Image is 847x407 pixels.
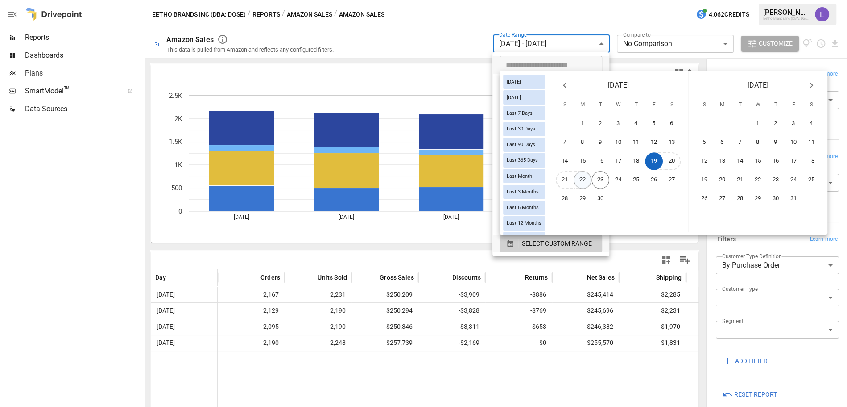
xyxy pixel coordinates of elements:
[609,134,627,151] button: 10
[695,152,713,170] button: 12
[713,134,731,151] button: 6
[503,153,545,168] div: Last 365 Days
[785,96,802,114] span: Friday
[503,126,539,132] span: Last 30 Days
[556,134,574,151] button: 7
[695,134,713,151] button: 5
[749,152,767,170] button: 15
[503,201,545,215] div: Last 6 Months
[500,235,602,252] button: SELECT CUSTOM RANGE
[503,173,536,179] span: Last Month
[749,134,767,151] button: 8
[557,96,573,114] span: Sunday
[768,96,784,114] span: Thursday
[574,190,591,208] button: 29
[731,152,749,170] button: 14
[503,232,545,246] div: Last Year
[627,134,645,151] button: 11
[645,152,663,170] button: 19
[556,152,574,170] button: 14
[802,152,820,170] button: 18
[492,74,609,92] li: [DATE]
[802,76,820,94] button: Next month
[645,134,663,151] button: 12
[574,171,591,189] button: 22
[592,96,608,114] span: Tuesday
[492,109,609,127] li: Last 30 Days
[663,171,681,189] button: 27
[503,106,545,120] div: Last 7 Days
[503,189,542,195] span: Last 3 Months
[503,90,545,105] div: [DATE]
[785,115,802,133] button: 3
[591,190,609,208] button: 30
[608,79,629,92] span: [DATE]
[695,171,713,189] button: 19
[492,145,609,163] li: Last 6 Months
[646,96,662,114] span: Friday
[713,171,731,189] button: 20
[785,134,802,151] button: 10
[731,190,749,208] button: 28
[503,216,545,231] div: Last 12 Months
[492,92,609,109] li: Last 7 Days
[748,79,768,92] span: [DATE]
[749,115,767,133] button: 1
[503,157,541,163] span: Last 365 Days
[663,134,681,151] button: 13
[503,75,545,89] div: [DATE]
[609,171,627,189] button: 24
[591,115,609,133] button: 2
[556,171,574,189] button: 21
[609,152,627,170] button: 17
[556,190,574,208] button: 28
[785,190,802,208] button: 31
[492,199,609,217] li: This Quarter
[767,115,785,133] button: 2
[503,122,545,136] div: Last 30 Days
[802,171,820,189] button: 25
[628,96,644,114] span: Thursday
[627,115,645,133] button: 4
[492,163,609,181] li: Last 12 Months
[731,134,749,151] button: 7
[503,95,525,101] span: [DATE]
[713,152,731,170] button: 13
[713,190,731,208] button: 27
[731,171,749,189] button: 21
[627,171,645,189] button: 25
[591,171,609,189] button: 23
[695,190,713,208] button: 26
[802,115,820,133] button: 4
[767,134,785,151] button: 9
[663,115,681,133] button: 6
[492,127,609,145] li: Last 3 Months
[591,134,609,151] button: 9
[663,152,681,170] button: 20
[574,115,591,133] button: 1
[767,152,785,170] button: 16
[503,79,525,85] span: [DATE]
[522,238,592,249] span: SELECT CUSTOM RANGE
[610,96,626,114] span: Wednesday
[696,96,712,114] span: Sunday
[492,217,609,235] li: Last Quarter
[556,76,574,94] button: Previous month
[803,96,819,114] span: Saturday
[767,171,785,189] button: 23
[503,205,542,210] span: Last 6 Months
[750,96,766,114] span: Wednesday
[664,96,680,114] span: Saturday
[802,134,820,151] button: 11
[645,115,663,133] button: 5
[574,96,591,114] span: Monday
[503,142,539,147] span: Last 90 Days
[503,185,545,199] div: Last 3 Months
[785,152,802,170] button: 17
[732,96,748,114] span: Tuesday
[492,181,609,199] li: Month to Date
[503,138,545,152] div: Last 90 Days
[503,110,536,116] span: Last 7 Days
[714,96,730,114] span: Monday
[503,169,545,183] div: Last Month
